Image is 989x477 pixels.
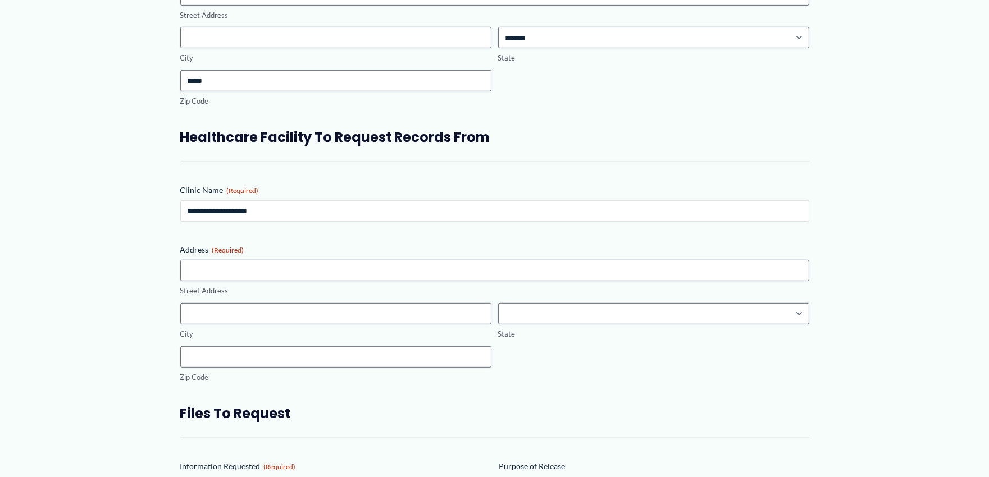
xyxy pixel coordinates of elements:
[180,53,491,63] label: City
[498,329,809,340] label: State
[180,96,491,107] label: Zip Code
[180,244,244,255] legend: Address
[180,185,809,196] label: Clinic Name
[180,405,809,422] h3: Files to Request
[180,286,809,296] label: Street Address
[180,10,809,21] label: Street Address
[180,372,491,383] label: Zip Code
[227,186,259,195] span: (Required)
[264,462,296,471] span: (Required)
[180,329,491,340] label: City
[180,461,296,472] legend: Information Requested
[499,461,566,472] legend: Purpose of Release
[180,129,809,146] h3: Healthcare Facility to request records from
[498,53,809,63] label: State
[212,246,244,254] span: (Required)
